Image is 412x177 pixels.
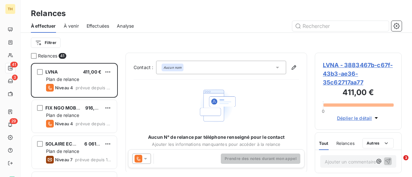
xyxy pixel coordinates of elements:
[10,118,18,124] span: 29
[64,23,79,29] span: À venir
[336,141,355,146] span: Relances
[337,115,372,121] span: Déplier le détail
[117,23,134,29] span: Analyse
[45,141,93,146] span: SOLAIRE ECO BORNE
[76,121,112,126] span: prévue depuis 20 jours
[148,134,285,140] span: Aucun N° de relance par téléphone renseigné pour le contact
[323,61,394,87] span: LVNA - 3883467b-c67f-43b3-ae36-35c62717aa77
[31,8,66,19] h3: Relances
[84,141,108,146] span: 6 061,50 €
[12,75,18,80] span: 3
[46,76,79,82] span: Plan de relance
[59,53,66,59] span: 41
[196,85,237,126] img: Empty state
[46,112,79,118] span: Plan de relance
[5,63,15,73] a: 41
[55,121,73,126] span: Niveau 4
[55,157,72,162] span: Niveau 7
[164,65,182,70] em: Aucun nom
[85,105,105,111] span: 916,52 €
[10,62,18,67] span: 41
[403,155,408,160] span: 3
[55,85,73,90] span: Niveau 4
[134,64,156,71] label: Contact :
[221,154,300,164] button: Prendre des notes durant mon appel
[5,76,15,86] a: 3
[31,63,118,177] div: grid
[75,157,112,162] span: prévue depuis 19 jours
[323,87,394,100] h3: 411,00 €
[38,53,57,59] span: Relances
[362,138,394,148] button: Autres
[5,4,15,14] div: TH
[319,141,329,146] span: Tout
[76,85,112,90] span: prévue depuis 20 jours
[45,69,58,75] span: LVNA
[322,109,324,114] span: 0
[390,155,406,171] iframe: Intercom live chat
[83,69,101,75] span: 411,00 €
[45,105,88,111] span: FIX NGO MOBILITY
[87,23,109,29] span: Effectuées
[46,148,79,154] span: Plan de relance
[335,114,382,122] button: Déplier le détail
[152,142,280,147] span: Ajouter les informations manquantes pour accéder à la relance
[31,23,56,29] span: À effectuer
[292,21,389,31] input: Rechercher
[31,38,61,48] button: Filtrer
